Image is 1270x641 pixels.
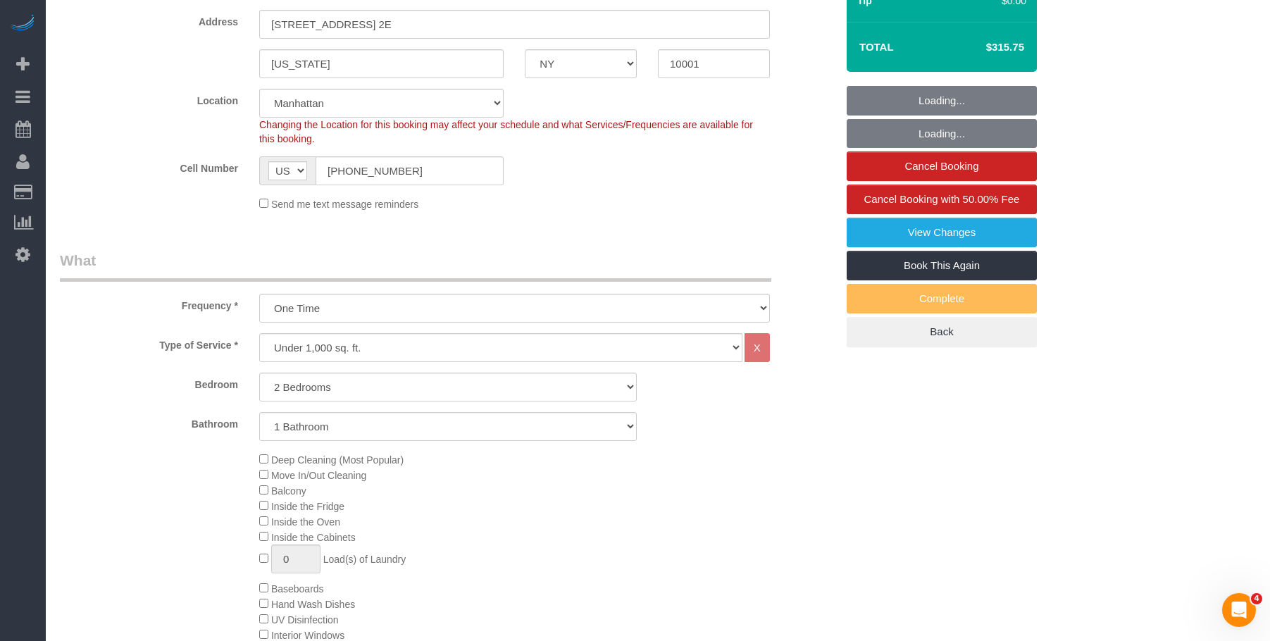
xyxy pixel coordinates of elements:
[658,49,770,78] input: Zip Code
[271,614,339,626] span: UV Disinfection
[847,185,1037,214] a: Cancel Booking with 50.00% Fee
[271,599,355,610] span: Hand Wash Dishes
[944,42,1024,54] h4: $315.75
[316,156,504,185] input: Cell Number
[847,251,1037,280] a: Book This Again
[271,454,404,466] span: Deep Cleaning (Most Popular)
[271,630,344,641] span: Interior Windows
[49,10,249,29] label: Address
[271,583,324,595] span: Baseboards
[49,373,249,392] label: Bedroom
[1251,593,1262,604] span: 4
[49,412,249,431] label: Bathroom
[323,554,406,565] span: Load(s) of Laundry
[49,89,249,108] label: Location
[60,250,771,282] legend: What
[49,156,249,175] label: Cell Number
[8,14,37,34] img: Automaid Logo
[847,151,1037,181] a: Cancel Booking
[271,199,418,210] span: Send me text message reminders
[271,485,306,497] span: Balcony
[259,119,753,144] span: Changing the Location for this booking may affect your schedule and what Services/Frequencies are...
[847,317,1037,347] a: Back
[859,41,894,53] strong: Total
[49,294,249,313] label: Frequency *
[259,49,504,78] input: City
[864,193,1020,205] span: Cancel Booking with 50.00% Fee
[271,532,356,543] span: Inside the Cabinets
[271,470,366,481] span: Move In/Out Cleaning
[847,218,1037,247] a: View Changes
[271,516,340,528] span: Inside the Oven
[271,501,344,512] span: Inside the Fridge
[49,333,249,352] label: Type of Service *
[1222,593,1256,627] iframe: Intercom live chat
